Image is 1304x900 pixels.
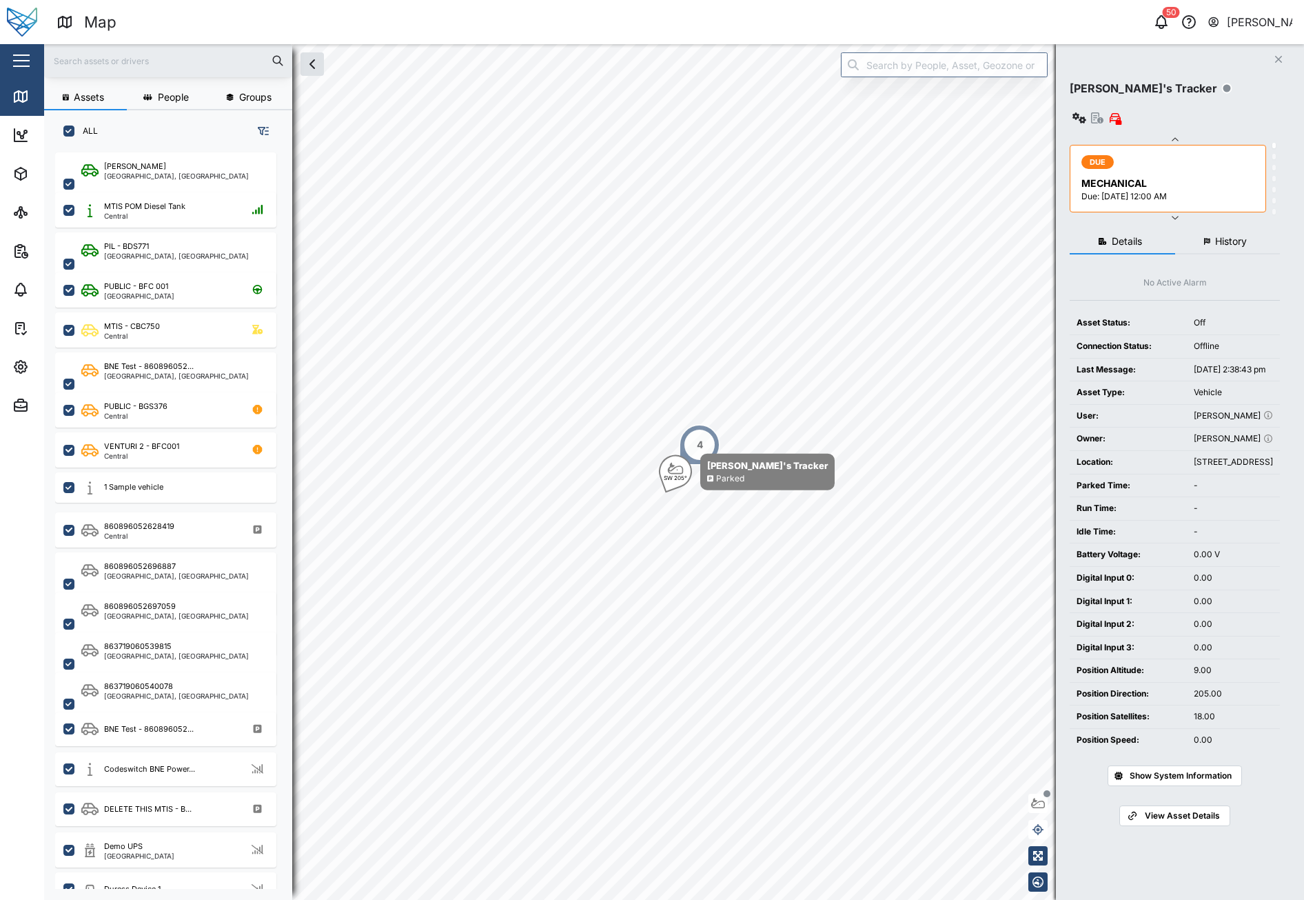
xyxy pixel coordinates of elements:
div: [PERSON_NAME] [1194,410,1273,423]
button: Show System Information [1108,766,1242,786]
span: Assets [74,92,104,102]
div: Map [36,89,67,104]
div: [GEOGRAPHIC_DATA], [GEOGRAPHIC_DATA] [104,692,249,699]
div: PIL - BDS771 [104,241,149,252]
div: 863719060540078 [104,681,173,692]
div: [GEOGRAPHIC_DATA], [GEOGRAPHIC_DATA] [104,612,249,619]
span: View Asset Details [1145,806,1220,826]
img: Main Logo [7,7,37,37]
span: Show System Information [1130,766,1232,786]
div: Idle Time: [1077,526,1180,539]
div: Off [1194,317,1273,330]
span: People [158,92,189,102]
div: Asset Type: [1077,386,1180,399]
div: [PERSON_NAME] [1227,14,1293,31]
div: Map [84,10,116,34]
div: Battery Voltage: [1077,548,1180,561]
span: DUE [1090,156,1106,168]
div: 0.00 [1194,572,1273,585]
div: VENTURI 2 - BFC001 [104,441,179,452]
div: [GEOGRAPHIC_DATA], [GEOGRAPHIC_DATA] [104,652,249,659]
div: Sites [36,205,69,220]
div: Run Time: [1077,502,1180,515]
div: Position Direction: [1077,688,1180,701]
div: 1 Sample vehicle [104,481,163,493]
div: 0.00 [1194,734,1273,747]
div: [GEOGRAPHIC_DATA], [GEOGRAPHIC_DATA] [104,372,249,379]
div: 0.00 V [1194,548,1273,561]
div: Offline [1194,340,1273,353]
div: [PERSON_NAME]'s Tracker [1070,80,1217,97]
input: Search by People, Asset, Geozone or Place [841,52,1048,77]
div: [GEOGRAPHIC_DATA] [104,292,174,299]
div: Map marker [679,424,720,466]
div: PUBLIC - BFC 001 [104,281,168,292]
div: Connection Status: [1077,340,1180,353]
div: [DATE] 2:38:43 pm [1194,363,1273,377]
div: Due: [DATE] 12:00 AM [1081,190,1257,203]
div: MTIS - CBC750 [104,321,160,332]
div: Settings [36,359,85,374]
div: MECHANICAL [1081,176,1257,191]
div: Position Altitude: [1077,664,1180,677]
div: Central [104,412,167,419]
div: DELETE THIS MTIS - B... [104,803,192,815]
div: 860896052628419 [104,521,174,532]
div: Position Speed: [1077,734,1180,747]
div: 860896052696887 [104,561,176,572]
div: Demo UPS [104,841,143,852]
label: ALL [74,126,98,137]
div: Tasks [36,321,74,336]
div: 863719060539815 [104,641,172,652]
div: Parked [716,472,744,486]
input: Search assets or drivers [52,50,284,71]
div: 18.00 [1194,710,1273,723]
a: View Asset Details [1119,806,1230,826]
div: Digital Input 0: [1077,572,1180,585]
div: BNE Test - 860896052... [104,723,194,735]
div: Position Satellites: [1077,710,1180,723]
div: [PERSON_NAME]'s Tracker [707,459,828,472]
div: Digital Input 1: [1077,595,1180,608]
canvas: Map [44,44,1304,900]
div: - [1194,479,1273,492]
div: [GEOGRAPHIC_DATA] [104,852,174,859]
div: Last Message: [1077,363,1180,377]
div: User: [1077,410,1180,423]
div: Asset Status: [1077,317,1180,330]
div: Admin [36,398,77,413]
div: 0.00 [1194,641,1273,654]
div: Location: [1077,456,1180,469]
div: 9.00 [1194,664,1273,677]
div: MTIS POM Diesel Tank [104,201,185,212]
div: Central [104,212,185,219]
div: 4 [697,437,703,452]
button: [PERSON_NAME] [1207,12,1293,32]
div: 50 [1163,7,1180,18]
div: Alarms [36,282,79,297]
div: - [1194,502,1273,515]
div: 205.00 [1194,688,1273,701]
div: Codeswitch BNE Power... [104,763,195,775]
div: Vehicle [1194,386,1273,399]
div: Digital Input 2: [1077,618,1180,631]
div: 0.00 [1194,618,1273,631]
div: Dashboard [36,128,98,143]
div: Reports [36,243,83,259]
div: BNE Test - 860896052... [104,361,194,372]
div: Map marker [659,454,835,490]
div: [PERSON_NAME] [104,161,166,172]
div: PUBLIC - BGS376 [104,401,167,412]
div: No Active Alarm [1143,277,1207,290]
div: Duress Device 1 [104,883,161,895]
div: [STREET_ADDRESS] [1194,456,1273,469]
div: Parked Time: [1077,479,1180,492]
div: grid [55,148,292,889]
span: History [1215,237,1247,246]
div: 860896052697059 [104,601,176,612]
div: Digital Input 3: [1077,641,1180,654]
div: Assets [36,166,79,181]
div: [GEOGRAPHIC_DATA], [GEOGRAPHIC_DATA] [104,572,249,579]
div: Central [104,532,174,539]
div: Owner: [1077,432,1180,446]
